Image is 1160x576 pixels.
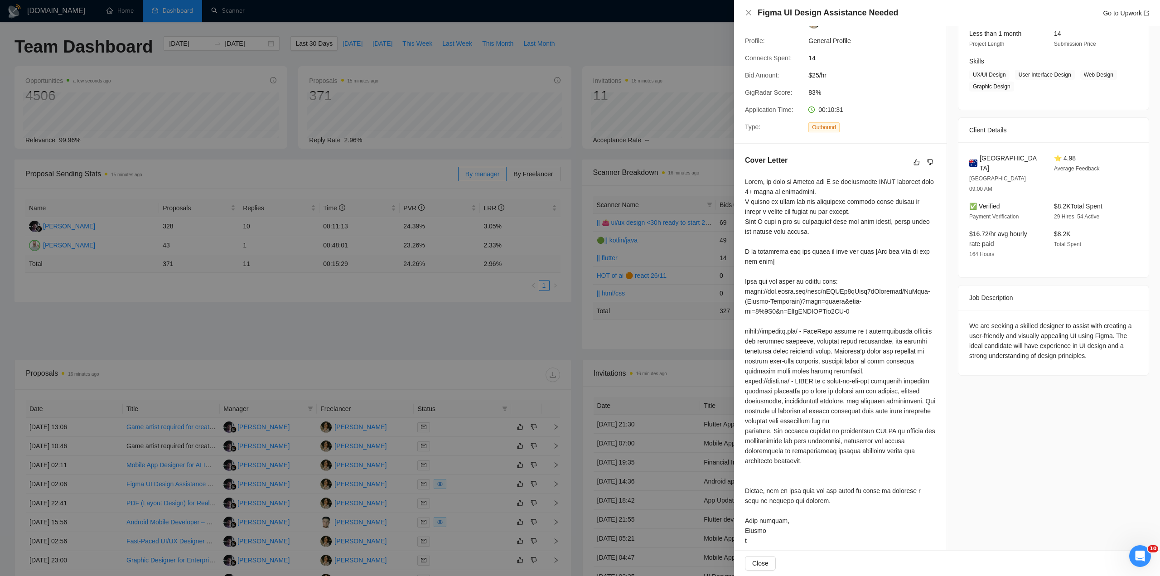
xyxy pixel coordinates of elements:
span: $16.72/hr avg hourly rate paid [969,230,1027,247]
span: clock-circle [808,106,815,113]
span: dislike [927,159,933,166]
span: 00:10:31 [818,106,843,113]
span: Project Length [969,41,1004,47]
h5: Cover Letter [745,155,788,166]
span: ⭐ 4.98 [1054,155,1076,162]
h4: Figma UI Design Assistance Needed [758,7,898,19]
span: 164 Hours [969,251,994,257]
span: Type: [745,123,760,131]
button: Close [745,556,776,571]
iframe: Intercom live chat [1129,545,1151,567]
span: UX/UI Design [969,70,1010,80]
span: Less than 1 month [969,30,1021,37]
span: [GEOGRAPHIC_DATA] 09:00 AM [969,175,1026,192]
span: like [913,159,920,166]
span: $8.2K Total Spent [1054,203,1102,210]
span: Profile: [745,37,765,44]
span: Total Spent [1054,241,1081,247]
span: $8.2K [1054,230,1071,237]
span: $25/hr [808,70,944,80]
span: Connects Spent: [745,54,792,62]
span: Graphic Design [969,82,1014,92]
button: dislike [925,157,936,168]
span: Submission Price [1054,41,1096,47]
div: Lorem, ip dolo si Ametco adi E se doeiusmodte IN\UT laboreet dolo 4+ magna al enimadmini. V quisn... [745,177,936,546]
div: Job Description [969,286,1138,310]
span: Outbound [808,122,840,132]
span: 14 [1054,30,1061,37]
span: Web Design [1080,70,1117,80]
span: Close [752,558,768,568]
span: 14 [808,53,944,63]
a: Go to Upworkexport [1103,10,1149,17]
span: close [745,9,752,16]
span: 83% [808,87,944,97]
div: We are seeking a skilled designer to assist with creating a user-friendly and visually appealing ... [969,321,1138,361]
span: Payment Verification [969,213,1019,220]
span: GigRadar Score: [745,89,792,96]
span: export [1144,10,1149,16]
span: 29 Hires, 54 Active [1054,213,1099,220]
img: 🇦🇺 [969,158,977,168]
span: [GEOGRAPHIC_DATA] [980,153,1039,173]
span: 10 [1148,545,1158,552]
button: Close [745,9,752,17]
span: Average Feedback [1054,165,1100,172]
span: ✅ Verified [969,203,1000,210]
span: Skills [969,58,984,65]
button: like [911,157,922,168]
span: General Profile [808,36,944,46]
div: Client Details [969,118,1138,142]
span: Bid Amount: [745,72,779,79]
span: User Interface Design [1015,70,1075,80]
span: Application Time: [745,106,793,113]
